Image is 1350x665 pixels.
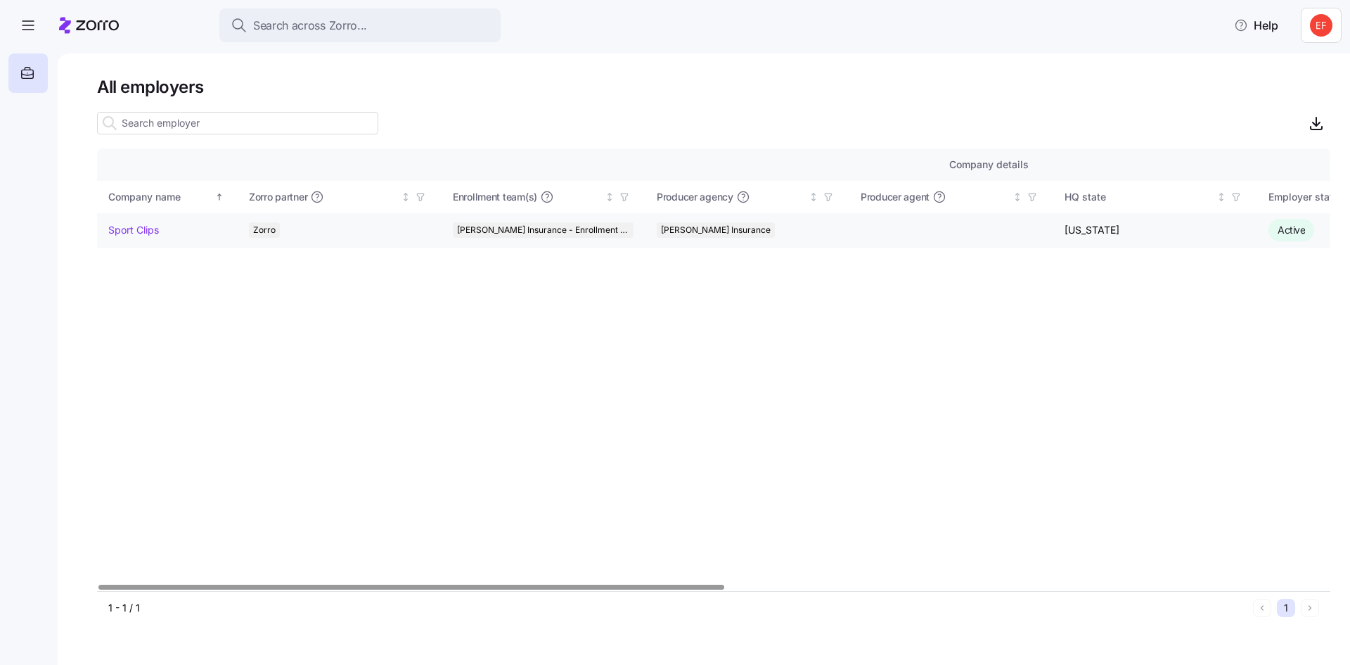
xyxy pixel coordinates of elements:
span: Producer agent [861,190,930,204]
h1: All employers [97,76,1330,98]
a: Sport Clips [108,223,159,237]
th: Enrollment team(s)Not sorted [442,181,645,213]
th: HQ stateNot sorted [1053,181,1257,213]
button: Previous page [1253,599,1271,617]
img: b1fdba9072a1ccf32cfe294fbc063f4f [1310,14,1332,37]
span: Enrollment team(s) [453,190,537,204]
span: [PERSON_NAME] Insurance [661,222,771,238]
div: 1 - 1 / 1 [108,601,1247,615]
th: Producer agentNot sorted [849,181,1053,213]
span: Zorro [253,222,276,238]
div: Not sorted [1216,192,1226,202]
div: Not sorted [605,192,615,202]
span: Zorro partner [249,190,307,204]
input: Search employer [97,112,378,134]
span: Search across Zorro... [253,17,367,34]
button: Next page [1301,599,1319,617]
th: Company nameSorted ascending [97,181,238,213]
div: Not sorted [401,192,411,202]
div: Not sorted [809,192,818,202]
span: [PERSON_NAME] Insurance - Enrollment Team [457,222,629,238]
span: Active [1278,224,1305,236]
button: 1 [1277,599,1295,617]
div: HQ state [1065,189,1214,205]
td: [US_STATE] [1053,213,1257,248]
div: Company name [108,189,212,205]
th: Producer agencyNot sorted [645,181,849,213]
span: Help [1234,17,1278,34]
button: Help [1223,11,1290,39]
button: Search across Zorro... [219,8,501,42]
th: Zorro partnerNot sorted [238,181,442,213]
div: Sorted ascending [214,192,224,202]
div: Not sorted [1012,192,1022,202]
span: Producer agency [657,190,733,204]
